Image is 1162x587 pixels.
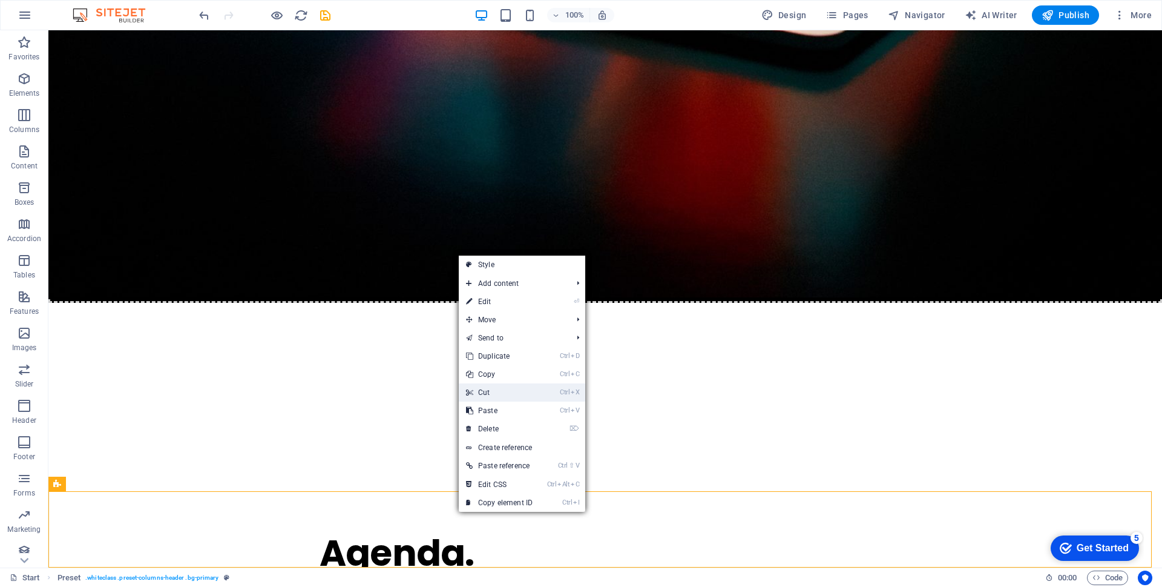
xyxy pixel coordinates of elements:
i: Ctrl [560,370,570,378]
i: V [571,406,579,414]
i: Reload page [294,8,308,22]
p: Boxes [15,197,34,207]
span: Publish [1042,9,1089,21]
a: ⌦Delete [459,420,540,438]
i: X [571,388,579,396]
a: Style [459,256,585,274]
span: . whiteclass .preset-columns-header .bg-primary [85,571,218,585]
i: I [573,499,579,506]
span: Navigator [888,9,945,21]
a: CtrlAltCEdit CSS [459,476,540,494]
span: Design [761,9,807,21]
a: CtrlCCopy [459,365,540,383]
button: Design [757,5,812,25]
i: ⏎ [574,297,579,305]
button: save [318,8,332,22]
button: Navigator [883,5,950,25]
span: Pages [826,9,868,21]
i: C [571,370,579,378]
i: Ctrl [560,352,570,360]
span: Click to select. Double-click to edit [57,571,81,585]
a: CtrlXCut [459,383,540,402]
button: Publish [1032,5,1099,25]
div: Get Started [33,13,85,24]
div: Design (Ctrl+Alt+Y) [757,5,812,25]
a: CtrlICopy element ID [459,494,540,512]
p: Columns [9,125,39,134]
i: Ctrl [560,406,570,414]
button: More [1109,5,1157,25]
div: Get Started 5 items remaining, 0% complete [7,6,95,32]
a: Click to cancel selection. Double-click to open Pages [10,571,40,585]
p: Elements [9,88,40,98]
i: Save (Ctrl+S) [318,8,332,22]
h6: Session time [1045,571,1077,585]
button: undo [197,8,211,22]
span: 00 00 [1058,571,1077,585]
a: Create reference [459,439,585,457]
a: Ctrl⇧VPaste reference [459,457,540,475]
i: Ctrl [562,499,572,506]
button: Code [1087,571,1128,585]
button: Pages [821,5,873,25]
p: Slider [15,379,34,389]
p: Content [11,161,38,171]
a: CtrlVPaste [459,402,540,420]
a: ⏎Edit [459,293,540,311]
nav: breadcrumb [57,571,229,585]
a: Send to [459,329,567,347]
p: Header [12,416,36,425]
button: Usercentrics [1138,571,1152,585]
div: 5 [87,2,99,15]
p: Accordion [7,234,41,244]
i: Ctrl [558,462,568,469]
i: On resize automatically adjust zoom level to fit chosen device. [597,10,608,21]
h6: 100% [565,8,585,22]
button: 100% [547,8,590,22]
i: ⇧ [569,462,574,469]
button: AI Writer [960,5,1022,25]
p: Forms [13,488,35,498]
i: Ctrl [547,480,557,488]
span: : [1066,573,1068,582]
p: Images [12,343,37,353]
i: ⌦ [570,425,579,433]
p: Favorites [8,52,39,62]
button: Click here to leave preview mode and continue editing [269,8,284,22]
p: Tables [13,270,35,280]
img: Editor Logo [70,8,160,22]
i: V [576,462,579,469]
a: CtrlDDuplicate [459,347,540,365]
span: More [1114,9,1152,21]
i: This element is a customizable preset [224,574,229,581]
span: Add content [459,274,567,293]
span: Code [1092,571,1123,585]
i: Ctrl [560,388,570,396]
span: AI Writer [965,9,1017,21]
button: reload [294,8,308,22]
span: Move [459,311,567,329]
p: Features [10,307,39,316]
i: D [571,352,579,360]
i: Alt [557,480,570,488]
i: Undo: Cut (Ctrl+Z) [197,8,211,22]
p: Marketing [7,525,41,534]
i: C [571,480,579,488]
p: Footer [13,452,35,462]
